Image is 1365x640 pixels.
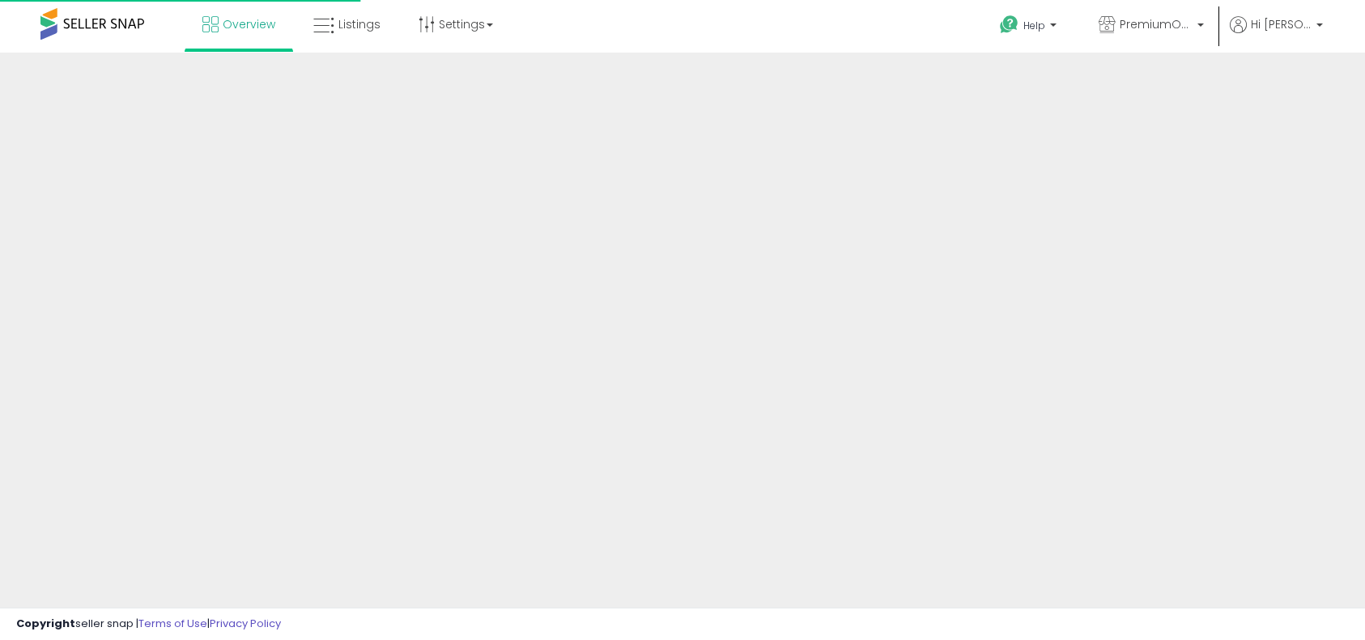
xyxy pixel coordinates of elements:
div: seller snap | | [16,617,281,632]
span: Hi [PERSON_NAME] [1251,16,1312,32]
i: Get Help [999,15,1019,35]
span: Listings [338,16,381,32]
a: Privacy Policy [210,616,281,631]
span: Help [1023,19,1045,32]
a: Terms of Use [138,616,207,631]
strong: Copyright [16,616,75,631]
a: Hi [PERSON_NAME] [1230,16,1323,53]
span: PremiumOutdoorGrills [1120,16,1193,32]
span: Overview [223,16,275,32]
a: Help [987,2,1073,53]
